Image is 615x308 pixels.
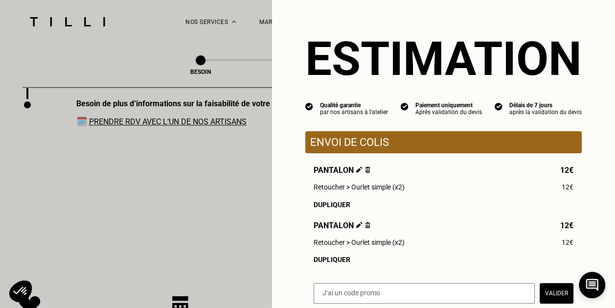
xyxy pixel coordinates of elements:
[314,221,370,230] span: Pantalon
[540,283,573,304] button: Valider
[365,166,370,173] img: Supprimer
[356,222,363,228] img: Éditer
[562,183,573,191] span: 12€
[495,102,502,111] img: icon list info
[320,109,388,116] div: par nos artisans à l'atelier
[401,102,409,111] img: icon list info
[320,102,388,109] div: Qualité garantie
[305,102,313,111] img: icon list info
[314,238,405,246] span: Retoucher > Ourlet simple (x2)
[314,166,370,175] span: Pantalon
[509,109,582,116] div: après la validation du devis
[356,166,363,173] img: Éditer
[305,31,582,86] section: Estimation
[415,102,482,109] div: Paiement uniquement
[314,183,405,191] span: Retoucher > Ourlet simple (x2)
[562,238,573,246] span: 12€
[310,136,577,148] p: Envoi de colis
[314,201,573,209] div: Dupliquer
[509,102,582,109] div: Délais de 7 jours
[314,283,535,304] input: J‘ai un code promo
[365,222,370,228] img: Supprimer
[560,166,573,175] span: 12€
[415,109,482,116] div: Après validation du devis
[314,256,573,263] div: Dupliquer
[560,221,573,230] span: 12€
